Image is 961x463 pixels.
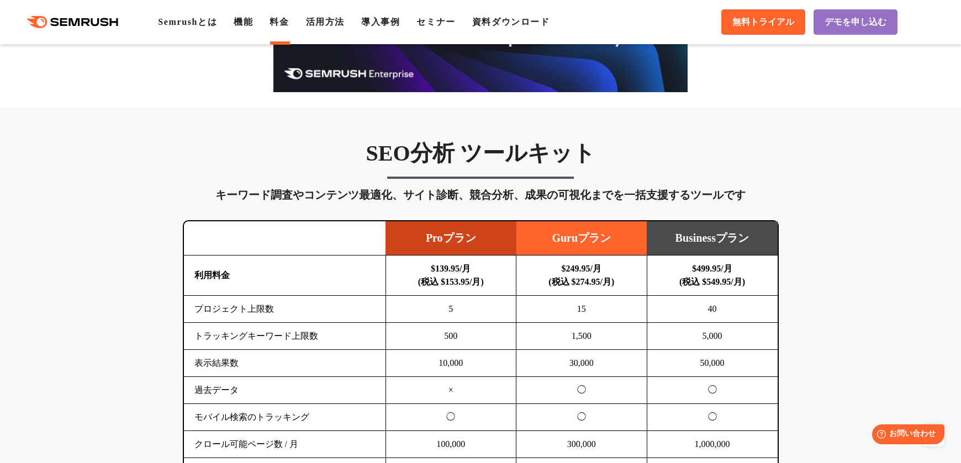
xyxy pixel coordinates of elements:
span: デモを申し込む [825,17,886,28]
b: $139.95/月 (税込 $153.95/月) [418,264,484,286]
td: 50,000 [647,350,778,377]
a: 料金 [270,17,289,26]
td: × [386,377,516,404]
td: ◯ [516,404,647,431]
a: 導入事例 [361,17,400,26]
a: 資料ダウンロード [472,17,550,26]
td: モバイル検索のトラッキング [184,404,386,431]
td: 10,000 [386,350,516,377]
td: 500 [386,323,516,350]
td: Guruプラン [516,221,647,256]
a: 機能 [234,17,253,26]
td: トラッキングキーワード上限数 [184,323,386,350]
td: 15 [516,296,647,323]
td: クロール可能ページ数 / 月 [184,431,386,458]
td: Proプラン [386,221,516,256]
iframe: Help widget launcher [863,420,949,451]
td: ◯ [647,404,778,431]
b: 利用料金 [194,270,230,280]
div: キーワード調査やコンテンツ最適化、サイト診断、競合分析、成果の可視化までを一括支援するツールです [183,186,779,204]
a: セミナー [416,17,455,26]
b: $249.95/月 (税込 $274.95/月) [548,264,614,286]
td: プロジェクト上限数 [184,296,386,323]
a: 活用方法 [306,17,345,26]
td: 300,000 [516,431,647,458]
td: Businessプラン [647,221,778,256]
a: 無料トライアル [721,9,805,35]
a: デモを申し込む [814,9,897,35]
td: 1,000,000 [647,431,778,458]
td: ◯ [516,377,647,404]
td: 40 [647,296,778,323]
td: 5,000 [647,323,778,350]
span: 無料トライアル [732,17,794,28]
td: 30,000 [516,350,647,377]
td: 1,500 [516,323,647,350]
a: Semrushとは [158,17,217,26]
b: $499.95/月 (税込 $549.95/月) [679,264,745,286]
td: ◯ [647,377,778,404]
h3: SEO分析 ツールキット [183,140,779,167]
td: ◯ [386,404,516,431]
td: 5 [386,296,516,323]
td: 表示結果数 [184,350,386,377]
td: 過去データ [184,377,386,404]
td: 100,000 [386,431,516,458]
